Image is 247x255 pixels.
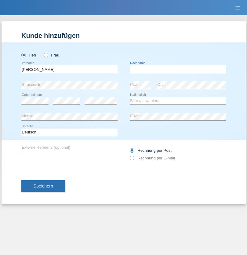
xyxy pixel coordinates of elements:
input: Rechnung per Post [130,148,134,156]
input: Rechnung per E-Mail [130,156,134,163]
h1: Kunde hinzufügen [21,32,226,39]
label: Rechnung per E-Mail [130,156,175,160]
i: menu [235,5,241,11]
label: Rechnung per Post [130,148,172,153]
button: Speichern [21,180,65,192]
input: Herr [21,53,25,57]
a: menu [232,6,244,9]
input: Frau [44,53,48,57]
label: Frau [44,53,59,57]
label: Herr [21,53,37,57]
span: Speichern [34,184,53,188]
